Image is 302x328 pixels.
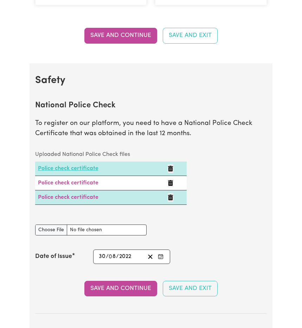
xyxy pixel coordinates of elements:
button: Clear date [145,252,156,261]
a: Police check certificate [38,195,98,200]
span: / [116,253,119,260]
input: ---- [119,252,132,261]
input: -- [109,252,116,261]
button: Delete Police check certificate [168,179,173,187]
p: To register on our platform, you need to have a National Police Check Certificate that was obtain... [35,119,267,139]
caption: Uploaded National Police Check files [35,147,187,162]
span: / [106,253,109,260]
button: Delete Police check certificate [168,164,173,173]
h2: National Police Check [35,101,267,111]
button: Enter the Date of Issue of your National Police Check [156,252,166,261]
button: Save and Continue [84,281,157,296]
button: Save and Exit [163,28,218,43]
label: Date of Issue [35,252,72,261]
a: Police check certificate [38,166,98,171]
h2: Safety [35,75,267,87]
button: Save and Continue [84,28,157,43]
a: Police check certificate [38,180,98,186]
button: Save and Exit [163,281,218,296]
button: Delete Police check certificate [168,193,173,202]
span: 0 [109,254,112,259]
input: -- [98,252,106,261]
